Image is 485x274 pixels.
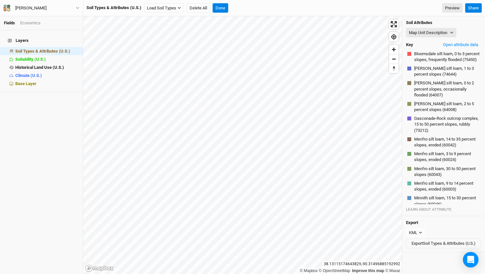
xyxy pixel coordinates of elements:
button: Delete All [187,3,210,13]
button: Minnith silt loam, 15 to 30 percent slopes (60046) [414,195,480,207]
span: Historical Land Use (U.S.) [15,65,64,70]
div: Soil Types & Attributes (U.S.) [15,49,79,54]
div: Open Intercom Messenger [463,252,478,268]
span: Base Layer [15,81,36,86]
button: [PERSON_NAME] silt loam, 0 to 2 percent slopes, occasionally flooded (64007) [414,80,480,98]
button: Zoom in [389,45,399,54]
div: Climate (U.S.) [15,73,79,78]
button: KML [406,228,425,238]
button: Load Soil Types [144,3,184,13]
span: Zoom out [389,55,399,64]
span: Climate (U.S.) [15,73,42,78]
div: Soil Types & Attributes (U.S.) [86,5,141,11]
div: Base Layer [15,81,79,86]
div: KML [409,230,417,236]
button: Menfro silt loam, 9 to 14 percent slopes, eroded (60003) [414,180,480,193]
div: Suitability (U.S.) [15,57,79,62]
button: [PERSON_NAME] silt loam, 2 to 5 percent slopes (64008) [414,101,480,113]
button: [PERSON_NAME] [3,5,80,12]
a: Preview [442,3,463,13]
button: Gasconade-Rock outcrop complex, 15 to 50 percent slopes, rubbly (73212) [414,115,480,134]
button: Share [465,3,482,13]
a: Fields [4,20,15,25]
div: Economics [20,20,41,26]
a: OpenStreetMap [319,268,350,273]
button: Menfro silt loam, 14 to 35 percent slopes, eroded (60042) [414,136,480,148]
div: Historical Land Use (U.S.) [15,65,79,70]
button: Menfro silt loam, 30 to 50 percent slopes (60043) [414,166,480,178]
a: Mapbox [300,268,318,273]
span: Soil Types & Attributes (U.S.) [15,49,70,54]
button: Reset bearing to north [389,64,399,73]
h4: Export [406,220,481,225]
h4: Key [406,42,413,47]
div: LEARN ABOUT ATTRIBUTE [406,207,481,212]
button: [PERSON_NAME] silt loam, 1 to 3 percent slopes (74644) [414,65,480,78]
div: [PERSON_NAME] [15,5,46,11]
button: Enter fullscreen [389,19,399,29]
button: Bloomsdale silt loam, 0 to 3 percent slopes, frequently flooded (75450) [414,51,480,63]
div: 38.13115174643829 , -90.31496885192992 [322,261,402,268]
button: ExportSoil Types & Attributes (U.S.) [406,239,481,248]
a: Mapbox logo [85,265,114,272]
h4: Layers [4,34,79,47]
span: Suitability (U.S.) [15,57,46,62]
button: Zoom out [389,54,399,64]
h4: Soil Attributes [406,20,481,25]
a: Improve this map [352,268,384,273]
button: Done [213,3,228,13]
button: Menfro silt loam, 3 to 9 percent slopes, eroded (60024) [414,151,480,163]
div: Bill Rouggly [15,5,46,11]
canvas: Map [83,16,402,274]
button: Open attribute data [440,40,481,50]
button: Find my location [389,32,399,42]
a: Maxar [385,268,400,273]
button: Map Unit Description [406,28,456,38]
